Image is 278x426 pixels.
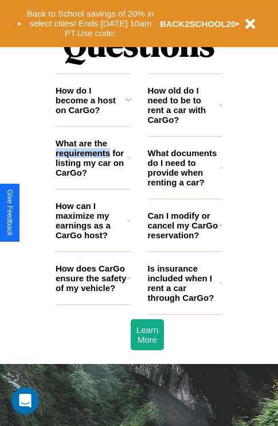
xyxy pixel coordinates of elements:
[148,148,220,187] h3: What documents do I need to provide when renting a car?
[148,211,219,240] h3: Can I modify or cancel my CarGo reservation?
[11,387,39,415] iframe: Intercom live chat
[148,86,220,125] h3: How old do I need to be to rent a car with CarGo?
[56,138,127,177] h3: What are the requirements for listing my car on CarGo?
[56,264,127,293] h3: How does CarGo ensure the safety of my vehicle?
[56,201,127,240] h3: How can I maximize my earnings as a CarGo host?
[148,264,220,303] h3: Is insurance included when I rent a car through CarGo?
[21,6,160,41] button: Back to School savings of 20% in select cities! Ends [DATE] 10am PT.Use code:
[6,189,14,236] div: Give Feedback
[160,19,236,29] b: BACK2SCHOOL20
[56,86,126,115] h3: How do I become a host on CarGo?
[131,319,164,350] button: Learn More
